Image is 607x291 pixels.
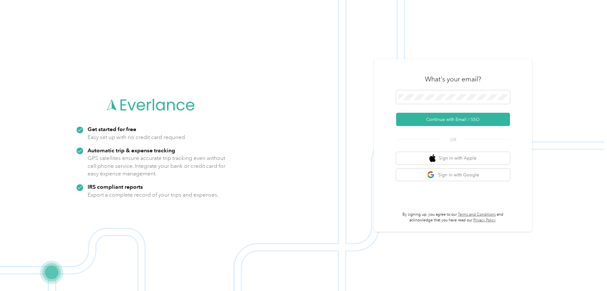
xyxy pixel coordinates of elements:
[396,113,510,126] button: Continue with Email / SSO
[425,75,481,84] h3: What's your email?
[88,183,143,190] strong: IRS compliant reports
[88,126,136,132] strong: Get started for free
[88,191,218,199] p: Export a complete record of your trips and expenses.
[396,152,510,164] button: apple logoSign in with Apple
[442,136,464,143] span: OR
[88,133,185,141] p: Easy set up with no credit card required
[396,212,510,223] p: By signing up, you agree to our and acknowledge that you have read our .
[429,154,436,162] img: apple logo
[396,169,510,181] button: google logoSign in with Google
[88,154,226,178] p: GPS satellites ensure accurate trip tracking even without cell phone service. Integrate your bank...
[473,218,496,223] a: Privacy Policy
[458,212,496,217] a: Terms and Conditions
[427,171,435,179] img: google logo
[572,256,607,291] iframe: Everlance-gr Chat Button Frame
[88,147,175,154] strong: Automatic trip & expense tracking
